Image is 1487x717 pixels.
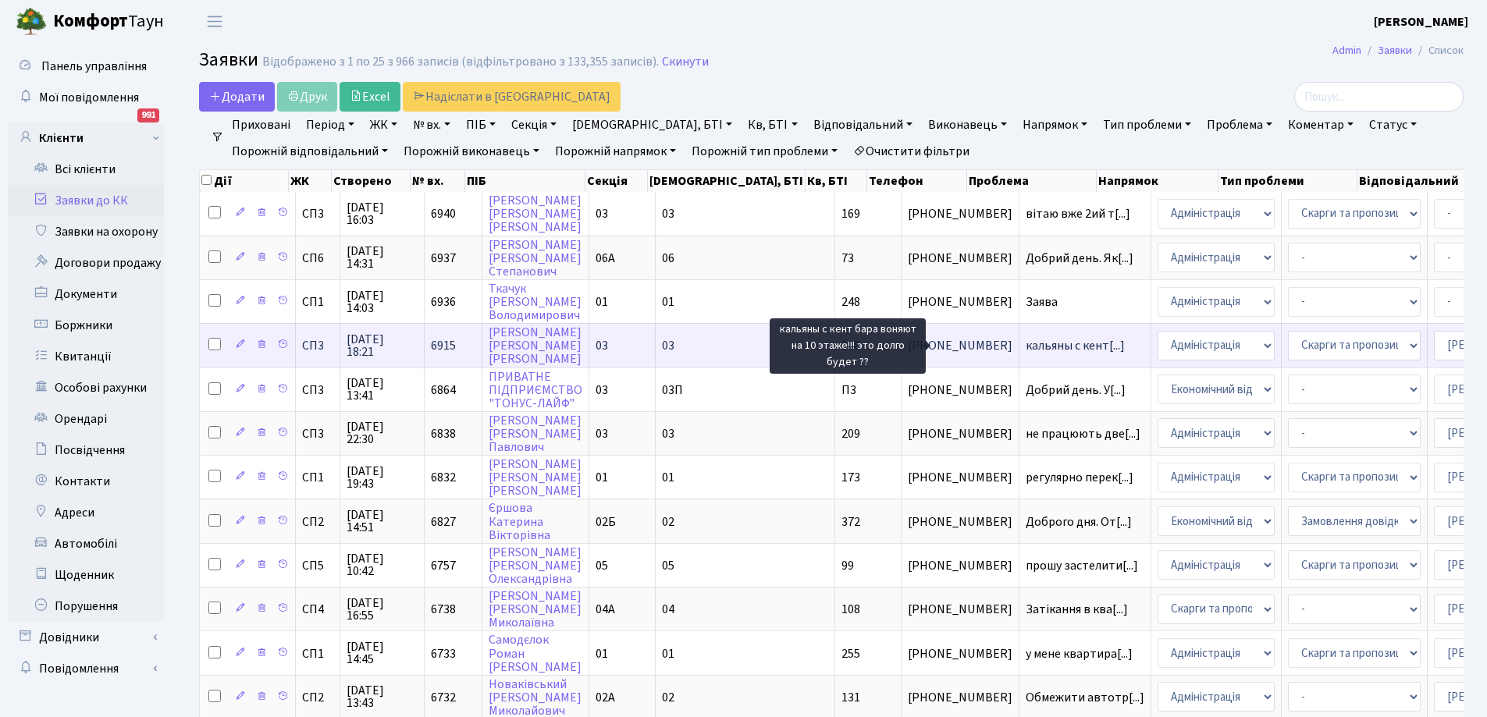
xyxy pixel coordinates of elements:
[596,513,616,531] span: 02Б
[648,170,806,192] th: [DEMOGRAPHIC_DATA], БТІ
[770,318,926,374] div: кальяны с кент бара воняют на 10 этаже!!! это долго будет ??
[431,645,456,662] span: 6733
[16,6,47,37] img: logo.png
[908,559,1012,572] span: [PHONE_NUMBER]
[347,509,418,534] span: [DATE] 14:51
[8,497,164,528] a: Адреси
[347,289,418,314] span: [DATE] 14:03
[1026,205,1130,222] span: вітаю вже 2ий т[...]
[1097,112,1197,138] a: Тип проблеми
[347,552,418,577] span: [DATE] 10:42
[1374,12,1468,31] a: [PERSON_NAME]
[397,138,546,165] a: Порожній виконавець
[908,339,1012,352] span: [PHONE_NUMBER]
[302,603,333,616] span: СП4
[1097,170,1218,192] th: Напрямок
[226,112,297,138] a: Приховані
[662,382,683,399] span: 03П
[1026,425,1140,442] span: не працюють две[...]
[200,170,289,192] th: Дії
[332,170,411,192] th: Створено
[908,648,1012,660] span: [PHONE_NUMBER]
[8,653,164,684] a: Повідомлення
[489,632,582,676] a: СамодєлокРоман[PERSON_NAME]
[662,513,674,531] span: 02
[347,333,418,358] span: [DATE] 18:21
[1374,13,1468,30] b: [PERSON_NAME]
[505,112,563,138] a: Секція
[8,216,164,247] a: Заявки на охорону
[908,691,1012,704] span: [PHONE_NUMBER]
[867,170,967,192] th: Телефон
[8,466,164,497] a: Контакти
[1026,689,1144,706] span: Обмежити автотр[...]
[431,557,456,574] span: 6757
[489,368,582,412] a: ПРИВАТНЕПІДПРИЄМСТВО"ТОНУС-ЛАЙФ"
[1026,296,1144,308] span: Заява
[489,324,582,367] a: [PERSON_NAME][PERSON_NAME][PERSON_NAME]
[596,645,608,662] span: 01
[347,465,418,490] span: [DATE] 19:43
[340,82,400,112] a: Excel
[302,516,333,528] span: СП2
[841,382,856,399] span: П3
[347,641,418,666] span: [DATE] 14:45
[8,279,164,310] a: Документи
[226,138,394,165] a: Порожній відповідальний
[841,601,860,618] span: 108
[199,46,258,73] span: Заявки
[662,469,674,486] span: 01
[742,112,803,138] a: Кв, БТІ
[908,428,1012,440] span: [PHONE_NUMBER]
[807,112,919,138] a: Відповідальний
[1218,170,1357,192] th: Тип проблеми
[431,601,456,618] span: 6738
[347,597,418,622] span: [DATE] 16:55
[908,384,1012,396] span: [PHONE_NUMBER]
[841,425,860,442] span: 209
[1026,250,1133,267] span: Добрий день. Як[...]
[302,208,333,220] span: СП3
[431,337,456,354] span: 6915
[596,382,608,399] span: 03
[8,591,164,622] a: Порушення
[262,55,659,69] div: Відображено з 1 по 25 з 966 записів (відфільтровано з 133,355 записів).
[841,689,860,706] span: 131
[347,377,418,402] span: [DATE] 13:41
[431,689,456,706] span: 6732
[1363,112,1423,138] a: Статус
[685,138,844,165] a: Порожній тип проблеми
[364,112,404,138] a: ЖК
[137,108,159,122] div: 991
[1026,469,1133,486] span: регулярно перек[...]
[431,513,456,531] span: 6827
[8,341,164,372] a: Квитанції
[431,382,456,399] span: 6864
[596,557,608,574] span: 05
[302,428,333,440] span: СП3
[662,425,674,442] span: 03
[662,205,674,222] span: 03
[566,112,738,138] a: [DEMOGRAPHIC_DATA], БТІ
[53,9,164,35] span: Таун
[662,601,674,618] span: 04
[922,112,1013,138] a: Виконавець
[431,425,456,442] span: 6838
[596,689,615,706] span: 02А
[908,208,1012,220] span: [PHONE_NUMBER]
[347,245,418,270] span: [DATE] 14:31
[8,559,164,591] a: Щоденник
[806,170,867,192] th: Кв, БТІ
[489,412,582,456] a: [PERSON_NAME][PERSON_NAME]Павлович
[411,170,465,192] th: № вх.
[8,154,164,185] a: Всі клієнти
[431,250,456,267] span: 6937
[53,9,128,34] b: Комфорт
[8,310,164,341] a: Боржники
[302,559,333,572] span: СП5
[347,421,418,445] span: [DATE] 22:30
[209,88,265,105] span: Додати
[347,201,418,226] span: [DATE] 16:03
[662,293,674,311] span: 01
[549,138,682,165] a: Порожній напрямок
